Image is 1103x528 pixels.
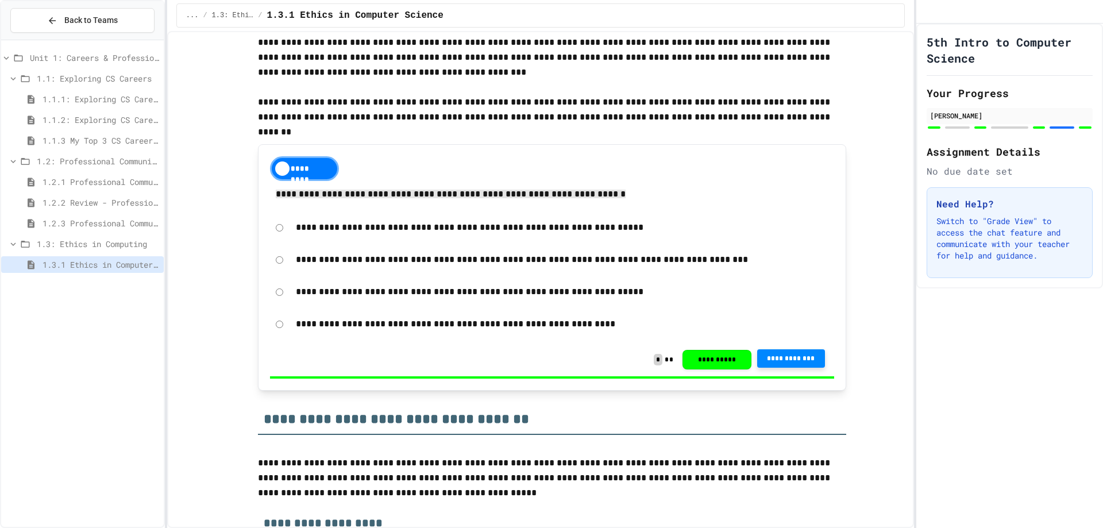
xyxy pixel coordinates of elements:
[927,144,1093,160] h2: Assignment Details
[37,155,159,167] span: 1.2: Professional Communication
[43,176,159,188] span: 1.2.1 Professional Communication
[936,197,1083,211] h3: Need Help?
[37,72,159,84] span: 1.1: Exploring CS Careers
[64,14,118,26] span: Back to Teams
[186,11,199,20] span: ...
[203,11,207,20] span: /
[936,215,1083,261] p: Switch to "Grade View" to access the chat feature and communicate with your teacher for help and ...
[927,164,1093,178] div: No due date set
[43,217,159,229] span: 1.2.3 Professional Communication Challenge
[930,110,1089,121] div: [PERSON_NAME]
[43,259,159,271] span: 1.3.1 Ethics in Computer Science
[258,11,262,20] span: /
[927,34,1093,66] h1: 5th Intro to Computer Science
[267,9,443,22] span: 1.3.1 Ethics in Computer Science
[927,85,1093,101] h2: Your Progress
[43,114,159,126] span: 1.1.2: Exploring CS Careers - Review
[30,52,159,64] span: Unit 1: Careers & Professionalism
[43,134,159,147] span: 1.1.3 My Top 3 CS Careers!
[212,11,254,20] span: 1.3: Ethics in Computing
[43,196,159,209] span: 1.2.2 Review - Professional Communication
[43,93,159,105] span: 1.1.1: Exploring CS Careers
[37,238,159,250] span: 1.3: Ethics in Computing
